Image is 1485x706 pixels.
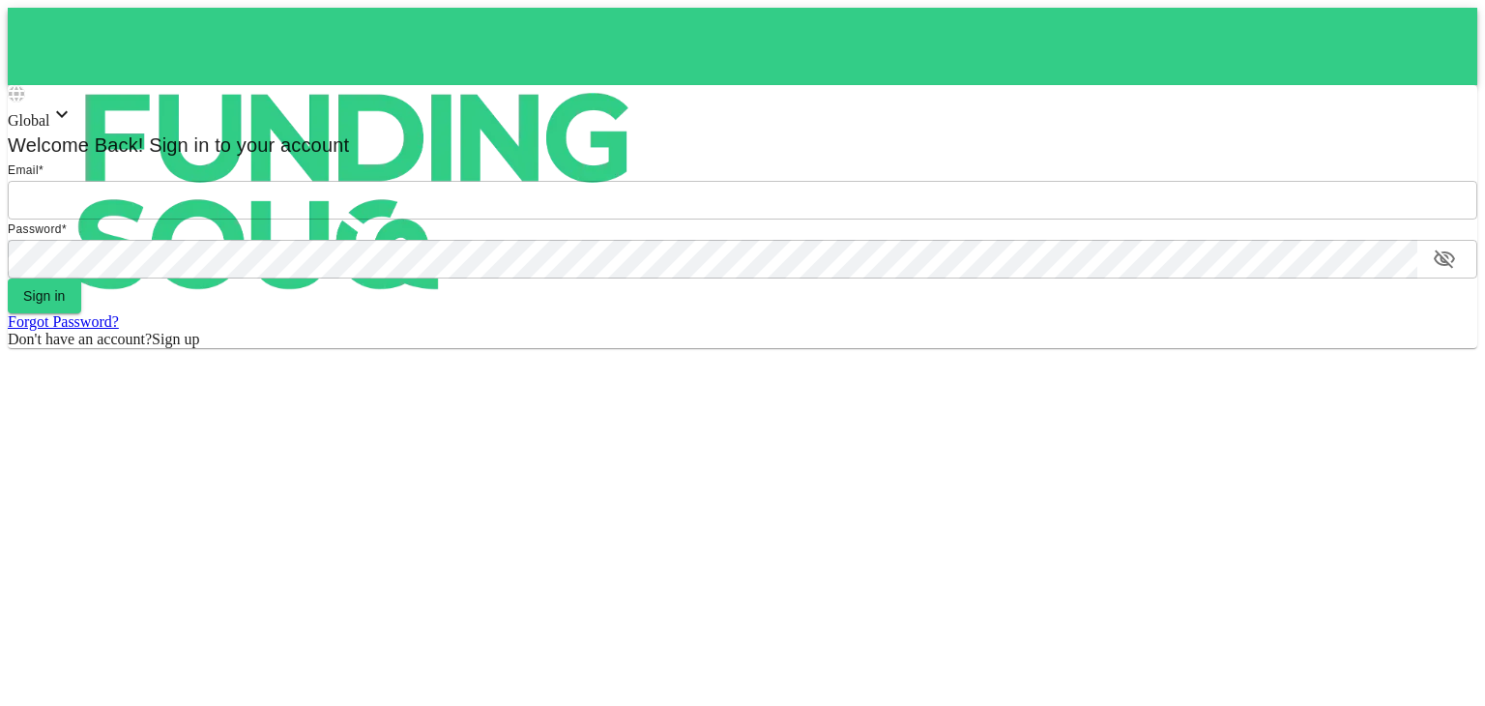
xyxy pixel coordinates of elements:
input: email [8,181,1477,220]
img: logo [8,8,704,375]
a: logo [8,8,1477,85]
a: Forgot Password? [8,313,119,330]
span: Email [8,163,39,177]
input: password [8,240,1417,279]
button: Sign in [8,279,81,313]
span: Password [8,222,62,236]
span: Sign in to your account [144,134,350,156]
span: Sign up [152,331,199,347]
span: Welcome Back! [8,134,144,156]
div: Global [8,103,1477,130]
span: Don't have an account? [8,331,152,347]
